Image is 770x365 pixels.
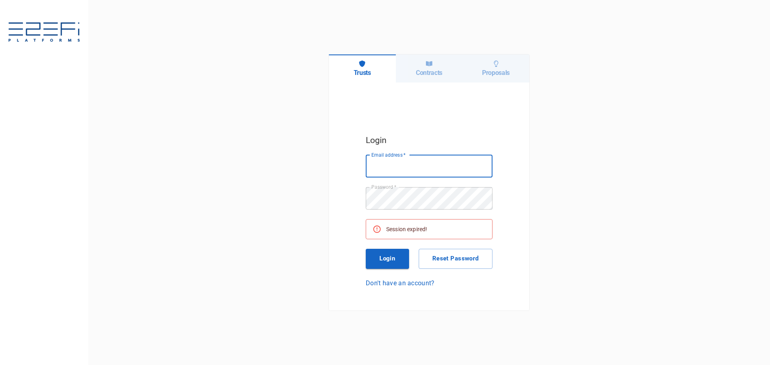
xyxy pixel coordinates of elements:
button: Reset Password [419,249,492,269]
label: Password [371,184,396,190]
h6: Proposals [482,69,510,77]
button: Login [366,249,409,269]
div: Session expired! [386,222,427,236]
a: Don't have an account? [366,278,492,288]
h5: Login [366,133,492,147]
img: E2EFiPLATFORMS-7f06cbf9.svg [8,22,80,43]
h6: Trusts [354,69,371,77]
h6: Contracts [416,69,442,77]
label: Email address [371,151,406,158]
